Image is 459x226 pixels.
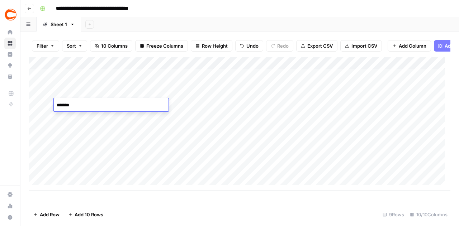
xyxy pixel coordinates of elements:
span: Add 10 Rows [75,211,103,218]
span: Redo [277,42,289,49]
button: Freeze Columns [135,40,188,52]
button: Sort [62,40,87,52]
span: Row Height [202,42,228,49]
span: Import CSV [351,42,377,49]
span: Add Column [399,42,426,49]
button: Add 10 Rows [64,209,108,220]
div: 10/10 Columns [407,209,450,220]
button: Add Column [388,40,431,52]
button: Import CSV [340,40,382,52]
span: 10 Columns [101,42,128,49]
a: Settings [4,189,16,200]
button: Workspace: Covers [4,6,16,24]
span: Freeze Columns [146,42,183,49]
div: Sheet 1 [51,21,67,28]
a: Home [4,27,16,38]
div: 9 Rows [380,209,407,220]
a: Browse [4,38,16,49]
button: Export CSV [296,40,337,52]
a: Sheet 1 [37,17,81,32]
a: Your Data [4,71,16,82]
button: Undo [235,40,263,52]
span: Filter [37,42,48,49]
button: Redo [266,40,293,52]
button: Filter [32,40,59,52]
a: Insights [4,49,16,60]
button: Row Height [191,40,232,52]
span: Export CSV [307,42,333,49]
a: Usage [4,200,16,212]
button: Help + Support [4,212,16,223]
span: Add Row [40,211,60,218]
button: 10 Columns [90,40,132,52]
span: Sort [67,42,76,49]
span: Undo [246,42,259,49]
a: Opportunities [4,60,16,71]
button: Add Row [29,209,64,220]
img: Covers Logo [4,8,17,21]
